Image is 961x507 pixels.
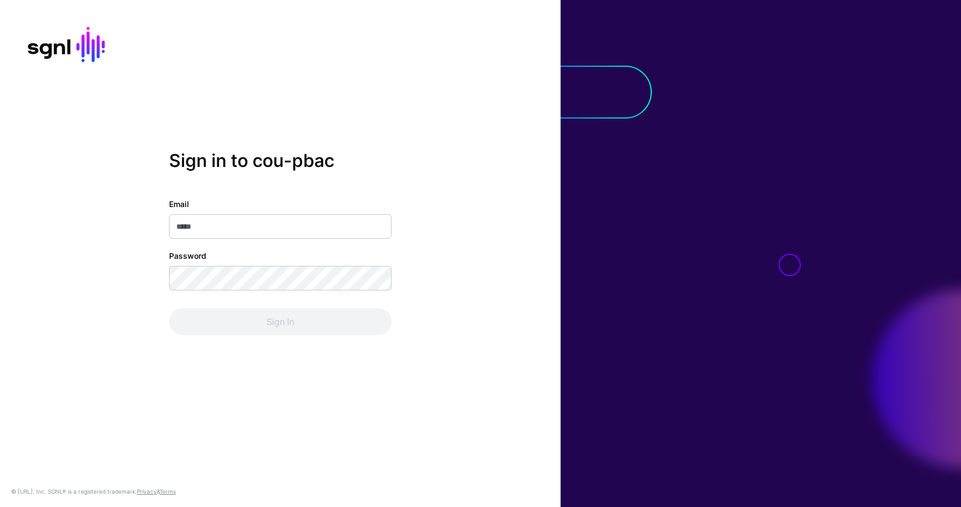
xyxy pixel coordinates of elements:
[160,488,176,495] a: Terms
[169,150,392,171] h2: Sign in to cou-pbac
[11,487,176,496] div: © [URL], Inc. SGNL® is a registered trademark. &
[169,198,189,210] label: Email
[169,250,206,262] label: Password
[137,488,157,495] a: Privacy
